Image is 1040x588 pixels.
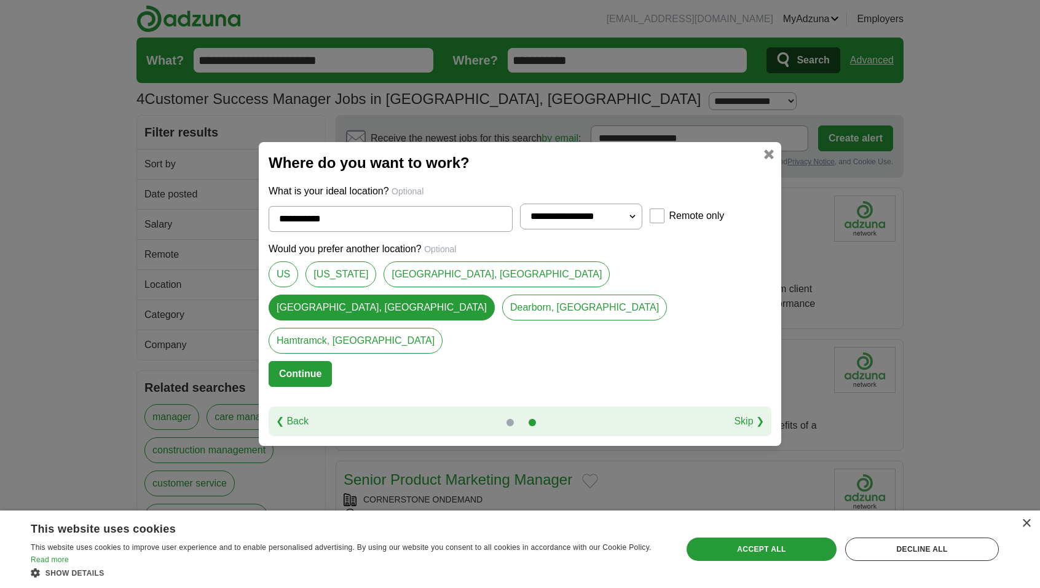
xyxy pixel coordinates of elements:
[845,538,999,561] div: Decline all
[45,569,104,578] span: Show details
[31,543,652,552] span: This website uses cookies to improve user experience and to enable personalised advertising. By u...
[276,414,309,429] a: ❮ Back
[687,538,837,561] div: Accept all
[31,518,632,536] div: This website uses cookies
[269,295,495,320] a: [GEOGRAPHIC_DATA], [GEOGRAPHIC_DATA]
[669,209,725,223] label: Remote only
[269,242,771,256] p: Would you prefer another location?
[31,555,69,564] a: Read more, opens a new window
[384,261,610,287] a: [GEOGRAPHIC_DATA], [GEOGRAPHIC_DATA]
[392,186,423,196] span: Optional
[424,244,456,254] span: Optional
[1022,519,1031,528] div: Close
[502,295,667,320] a: Dearborn, [GEOGRAPHIC_DATA]
[31,566,663,579] div: Show details
[269,328,443,354] a: Hamtramck, [GEOGRAPHIC_DATA]
[269,184,771,199] p: What is your ideal location?
[269,361,332,387] button: Continue
[269,261,298,287] a: US
[734,414,764,429] a: Skip ❯
[305,261,376,287] a: [US_STATE]
[269,152,771,174] h2: Where do you want to work?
